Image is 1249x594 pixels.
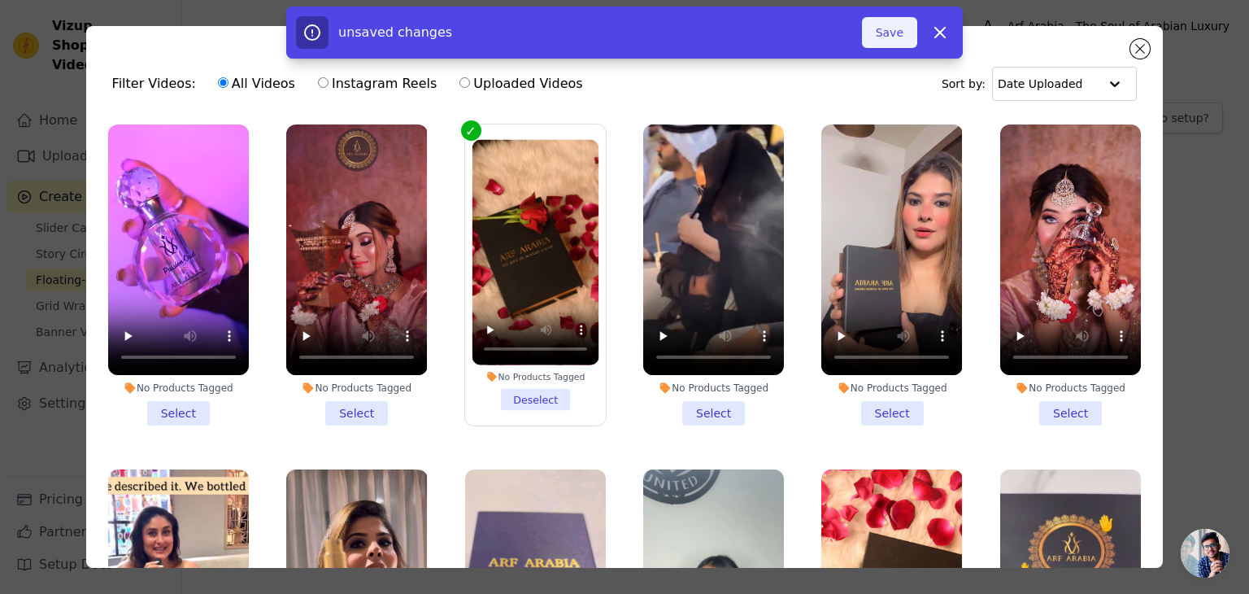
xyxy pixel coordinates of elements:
label: Instagram Reels [317,73,437,94]
button: Save [862,17,917,48]
div: No Products Tagged [1000,382,1141,395]
div: Sort by: [942,67,1138,101]
div: No Products Tagged [643,382,784,395]
div: No Products Tagged [821,382,962,395]
label: Uploaded Videos [459,73,583,94]
span: unsaved changes [338,24,452,40]
div: No Products Tagged [472,371,598,382]
div: Open chat [1181,529,1229,578]
label: All Videos [217,73,296,94]
div: Filter Videos: [112,65,592,103]
div: No Products Tagged [108,382,249,395]
div: No Products Tagged [286,382,427,395]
